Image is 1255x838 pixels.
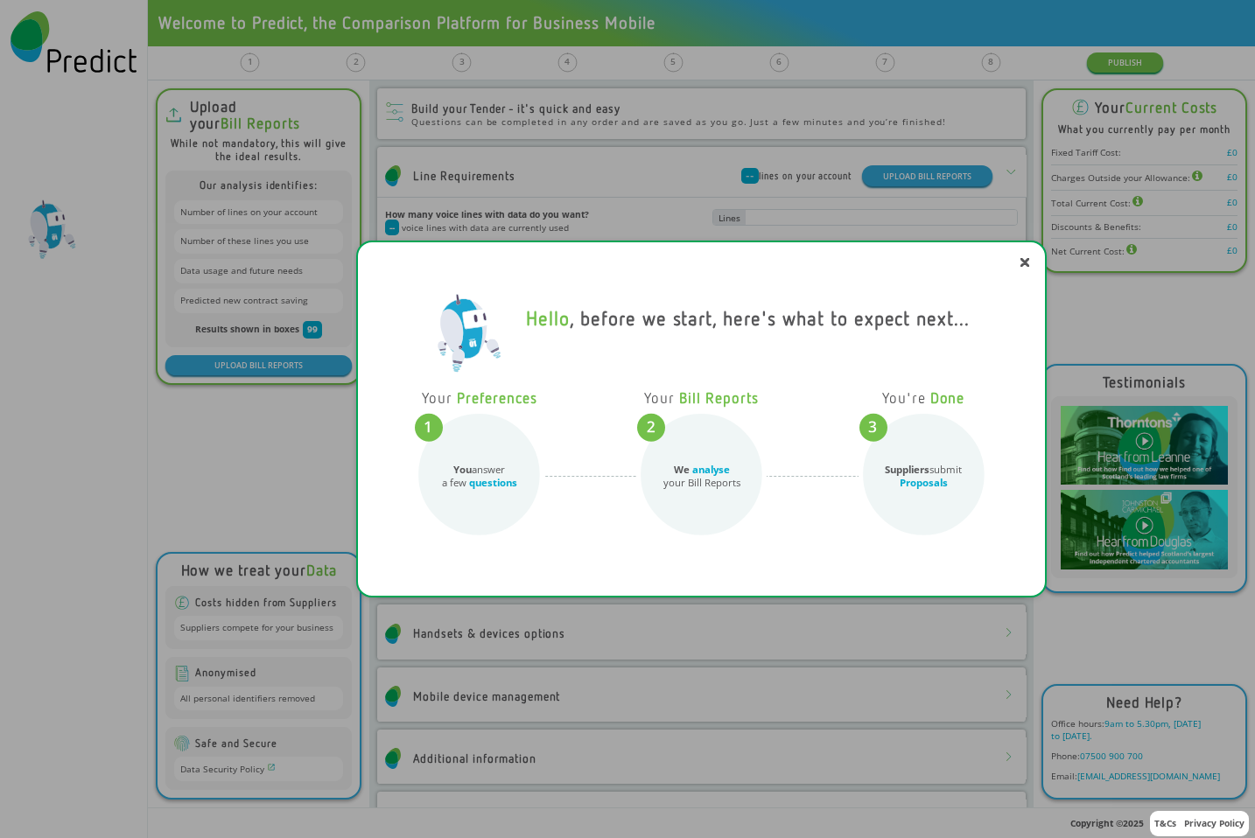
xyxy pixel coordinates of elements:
span: questions [469,476,517,489]
b: Suppliers [885,463,929,476]
a: Privacy Policy [1184,817,1244,829]
div: answer a few [427,463,532,505]
div: submit [871,463,976,505]
a: T&Cs [1154,817,1176,829]
span: Hello [526,307,570,330]
div: your Bill Reports [649,463,754,505]
span: Proposals [900,476,948,489]
span: Done [930,388,965,407]
div: You're [859,389,989,406]
b: You [453,463,472,476]
span: analyse [692,463,730,476]
span: Preferences [457,388,537,407]
span: Bill Reports [679,388,759,407]
div: Your [636,389,767,406]
img: Predict Mobile [379,292,505,378]
div: , before we start, here's what to expect next... [526,308,1034,383]
div: Your [414,389,544,406]
b: We [674,463,690,476]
